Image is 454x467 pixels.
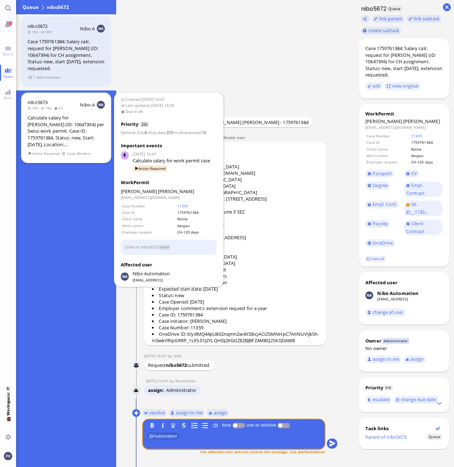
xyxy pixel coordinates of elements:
a: nibo5673 [28,99,48,105]
button: view original [385,82,420,90]
strong: nibo5672 [166,362,187,368]
h3: Important events [121,142,217,149]
div: Request submitted. [144,360,214,370]
td: Work canton [366,153,410,158]
span: : [121,130,147,135]
td: Employer request [122,229,176,235]
span: The Affected User will not receive the message. Use @AffectedUser [200,449,325,454]
button: resolve [142,409,167,417]
span: Priority [121,121,138,127]
td: CH-120 days [411,159,442,165]
a: 06. JD__1730... [404,201,443,216]
li: Expected start date: [DATE] [152,286,322,292]
span: Is Abandoned [175,130,201,135]
task-group-action-menu: link parent [372,15,405,23]
span: automation@nibo.ai [133,270,170,277]
span: : [173,130,206,135]
td: Client name [122,216,176,222]
span: CV [411,170,417,177]
span: 💼 Workspace: IT [5,416,11,432]
span: Nibo A [80,102,95,108]
span: Empl. Conf. [372,201,397,207]
td: Work canton [122,223,176,228]
span: [DATE] 16:47 [146,378,170,383]
span: Stats [2,95,14,100]
li: Project name: Aspire [152,228,322,234]
a: 11359 [411,133,422,138]
span: Due date [149,130,166,135]
td: Aargau [411,153,442,158]
h3: Affected user [121,261,217,269]
li: First name: [PERSON_NAME] [152,151,322,157]
img: NA [97,101,105,109]
div: Task links [365,425,434,432]
li: Employer request: CH-120 days [152,273,322,279]
span: by [168,353,174,358]
span: General SLA [121,130,143,135]
span: automation@bluelakelegal.com [175,378,196,383]
button: assign to me [365,355,401,363]
p-inputswitch: use to resolve [277,422,290,428]
a: [EMAIL_ADDRESS] [377,296,408,301]
span: Status [158,245,171,250]
span: [PERSON_NAME] [158,188,194,195]
span: [DATE] 16:47 [133,151,217,157]
a: 11359 [177,203,188,208]
span: view 1 items [28,74,35,80]
button: edit [365,82,383,90]
a: nibo5672 [28,23,48,29]
li: Assignment location: [STREET_ADDRESS] [152,234,322,241]
button: assign to me [169,409,205,417]
a: view all [365,256,386,262]
span: 6h [54,105,65,110]
li: Marital status: [DEMOGRAPHIC_DATA] [152,176,322,183]
a: Parent of nibo5673 [365,434,406,440]
span: Due in 6h [121,109,217,115]
td: Case ID [366,139,410,145]
td: Roche [411,146,442,152]
a: OneDrive [365,239,395,247]
p-inputswitch: Log time spent [232,422,245,428]
li: Parent names & dates of birth: [STREET_ADDRESS] [152,196,322,202]
td: Employer request [366,159,410,165]
span: Queue [387,6,402,12]
span: Degree [372,182,388,188]
div: Owner [365,338,381,344]
li: Employer comments: extension request for a year [152,305,322,311]
span: 18h [41,105,54,110]
td: CH-120 days [177,229,216,235]
button: B [148,421,156,429]
span: 18h [28,29,41,34]
button: escalate [365,396,392,404]
li: Country of residence: [DEMOGRAPHIC_DATA] [152,189,322,196]
td: Case ID [122,210,176,215]
span: Board [1,51,15,56]
span: 8 [389,385,391,390]
a: Payslip [365,220,390,228]
td: Case Number [122,203,176,209]
span: Created [DATE] 16:47 [121,97,217,103]
span: + [173,130,175,135]
td: Aargau [177,223,216,228]
li: Status: new [152,292,322,299]
span: : [147,130,173,135]
a: Empl. Contract [404,182,443,197]
li: Case Opened: [DATE] [152,299,322,305]
td: Case Number [366,133,410,139]
img: You [4,452,12,460]
strong: 12 [202,130,206,135]
td: Client name [366,146,410,152]
div: Priority [365,384,383,391]
div: Case 1759761384: Salary calc. request for [PERSON_NAME] (ID: 10647394) for CH assignment. Status:... [365,45,443,78]
span: 18h [41,29,54,34]
li: Employer: Accenture [152,202,322,208]
td: Roche [177,216,216,222]
div: Calculate salary for [PERSON_NAME] (ID: 10647394) per Swiss work permit. Case ID: 1759761384, Sta... [28,114,105,148]
button: S [180,421,188,429]
div: Affected user [365,279,398,286]
span: 2 [9,21,12,25]
a: CV [404,170,419,178]
a: Child of nibo5672 [125,244,158,249]
h1: nibo5672 [359,5,387,13]
img: Nibo [132,362,140,369]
